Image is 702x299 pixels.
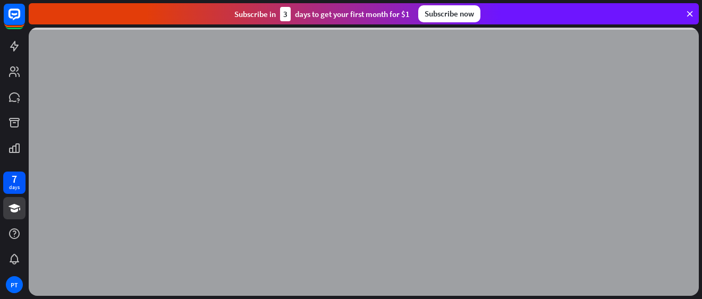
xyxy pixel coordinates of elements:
div: PT [6,276,23,293]
a: 7 days [3,172,26,194]
div: Subscribe now [418,5,480,22]
div: days [9,184,20,191]
div: Subscribe in days to get your first month for $1 [234,7,410,21]
div: 7 [12,174,17,184]
div: 3 [280,7,291,21]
